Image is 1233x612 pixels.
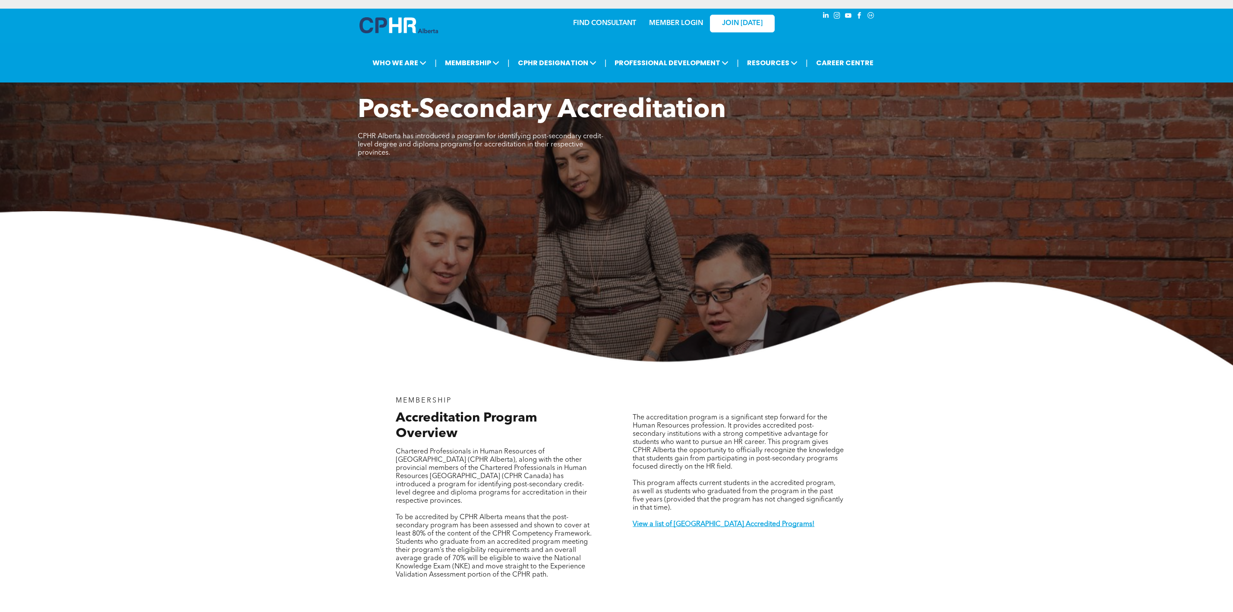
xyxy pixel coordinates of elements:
a: JOIN [DATE] [710,15,775,32]
span: Chartered Professionals in Human Resources of [GEOGRAPHIC_DATA] (CPHR Alberta), along with the ot... [396,448,587,504]
span: WHO WE ARE [370,55,429,71]
span: CPHR DESIGNATION [515,55,599,71]
span: Accreditation Program Overview [396,412,537,440]
span: PROFESSIONAL DEVELOPMENT [612,55,731,71]
li: | [435,54,437,72]
span: The accreditation program is a significant step forward for the Human Resources profession. It pr... [633,414,844,470]
span: This program affects current students in the accredited program, as well as students who graduate... [633,480,843,511]
a: View a list of [GEOGRAPHIC_DATA] Accredited Programs! [633,521,814,528]
a: FIND CONSULTANT [573,20,636,27]
span: Post-Secondary Accreditation [358,98,726,124]
a: MEMBER LOGIN [649,20,703,27]
li: | [737,54,739,72]
a: linkedin [821,11,831,22]
span: MEMBERSHIP [442,55,502,71]
a: facebook [855,11,864,22]
li: | [605,54,607,72]
li: | [508,54,510,72]
span: RESOURCES [744,55,800,71]
span: To be accredited by CPHR Alberta means that the post-secondary program has been assessed and show... [396,514,592,578]
span: MEMBERSHIP [396,397,452,404]
span: CPHR Alberta has introduced a program for identifying post-secondary credit-level degree and dipl... [358,133,603,156]
li: | [806,54,808,72]
a: Social network [866,11,876,22]
img: A blue and white logo for cp alberta [359,17,438,33]
span: JOIN [DATE] [722,19,763,28]
a: CAREER CENTRE [814,55,876,71]
a: instagram [833,11,842,22]
a: youtube [844,11,853,22]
